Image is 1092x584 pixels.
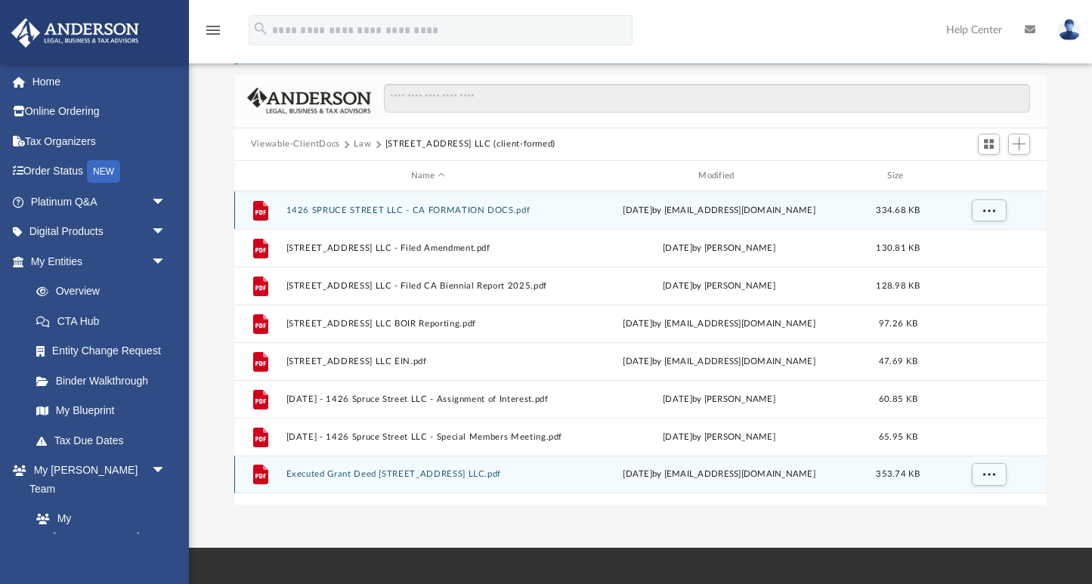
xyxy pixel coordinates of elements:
[241,169,279,183] div: id
[577,393,861,406] div: [DATE] by [PERSON_NAME]
[286,243,570,253] button: [STREET_ADDRESS] LLC - Filed Amendment.pdf
[11,97,189,127] a: Online Ordering
[577,355,861,369] div: [DATE] by [EMAIL_ADDRESS][DOMAIN_NAME]
[21,425,189,456] a: Tax Due Dates
[879,357,917,366] span: 47.69 KB
[577,317,861,331] div: [DATE] by [EMAIL_ADDRESS][DOMAIN_NAME]
[876,282,920,290] span: 128.98 KB
[204,21,222,39] i: menu
[11,217,189,247] a: Digital Productsarrow_drop_down
[577,280,861,293] div: [DATE] by [PERSON_NAME]
[971,464,1006,487] button: More options
[286,432,570,442] button: [DATE] - 1426 Spruce Street LLC - Special Members Meeting.pdf
[151,456,181,487] span: arrow_drop_down
[384,84,1030,113] input: Search files and folders
[879,320,917,328] span: 97.26 KB
[285,169,570,183] div: Name
[252,20,269,37] i: search
[11,66,189,97] a: Home
[577,431,861,444] div: [DATE] by [PERSON_NAME]
[151,187,181,218] span: arrow_drop_down
[151,217,181,248] span: arrow_drop_down
[935,169,1041,183] div: id
[21,396,181,426] a: My Blueprint
[234,191,1047,505] div: grid
[286,357,570,366] button: [STREET_ADDRESS] LLC EIN.pdf
[21,504,174,571] a: My [PERSON_NAME] Team
[876,244,920,252] span: 130.81 KB
[11,156,189,187] a: Order StatusNEW
[11,187,189,217] a: Platinum Q&Aarrow_drop_down
[978,134,1001,155] button: Switch to Grid View
[286,281,570,291] button: [STREET_ADDRESS] LLC - Filed CA Biennial Report 2025.pdf
[286,394,570,404] button: [DATE] - 1426 Spruce Street LLC - Assignment of Interest.pdf
[354,138,371,151] button: Law
[204,29,222,39] a: menu
[286,319,570,329] button: [STREET_ADDRESS] LLC BOIR Reporting.pdf
[868,169,928,183] div: Size
[151,246,181,277] span: arrow_drop_down
[21,306,189,336] a: CTA Hub
[11,246,189,277] a: My Entitiesarrow_drop_down
[385,138,555,151] button: [STREET_ADDRESS] LLC (client-formed)
[87,160,120,183] div: NEW
[21,366,189,396] a: Binder Walkthrough
[879,433,917,441] span: 65.95 KB
[286,205,570,215] button: 1426 SPRUCE STREET LLC - CA FORMATION DOCS.pdf
[251,138,340,151] button: Viewable-ClientDocs
[879,395,917,403] span: 60.85 KB
[971,199,1006,222] button: More options
[7,18,144,48] img: Anderson Advisors Platinum Portal
[1058,19,1081,41] img: User Pic
[876,206,920,215] span: 334.68 KB
[577,242,861,255] div: [DATE] by [PERSON_NAME]
[21,336,189,366] a: Entity Change Request
[1008,134,1031,155] button: Add
[577,169,862,183] div: Modified
[11,456,181,504] a: My [PERSON_NAME] Teamarrow_drop_down
[577,468,861,482] div: [DATE] by [EMAIL_ADDRESS][DOMAIN_NAME]
[286,470,570,480] button: Executed Grant Deed [STREET_ADDRESS] LLC.pdf
[21,277,189,307] a: Overview
[11,126,189,156] a: Tax Organizers
[577,204,861,218] div: [DATE] by [EMAIL_ADDRESS][DOMAIN_NAME]
[876,471,920,479] span: 353.74 KB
